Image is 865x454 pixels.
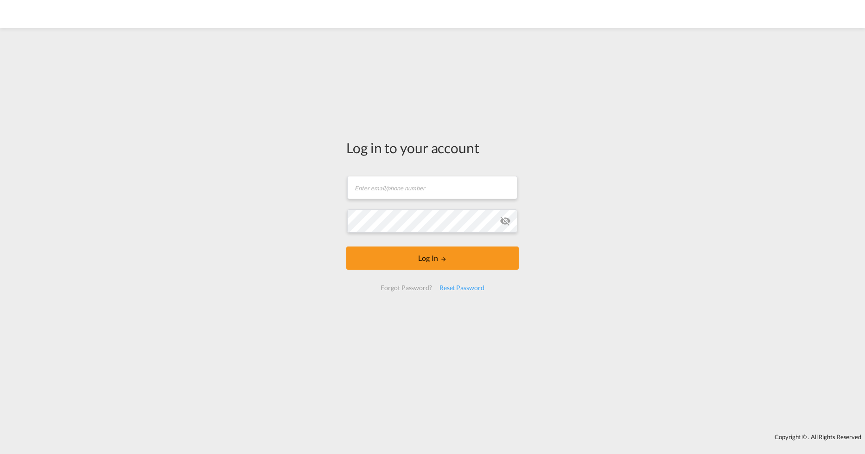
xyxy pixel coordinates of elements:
[347,176,517,199] input: Enter email/phone number
[346,138,519,157] div: Log in to your account
[377,279,435,296] div: Forgot Password?
[346,246,519,270] button: LOGIN
[436,279,488,296] div: Reset Password
[500,215,511,227] md-icon: icon-eye-off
